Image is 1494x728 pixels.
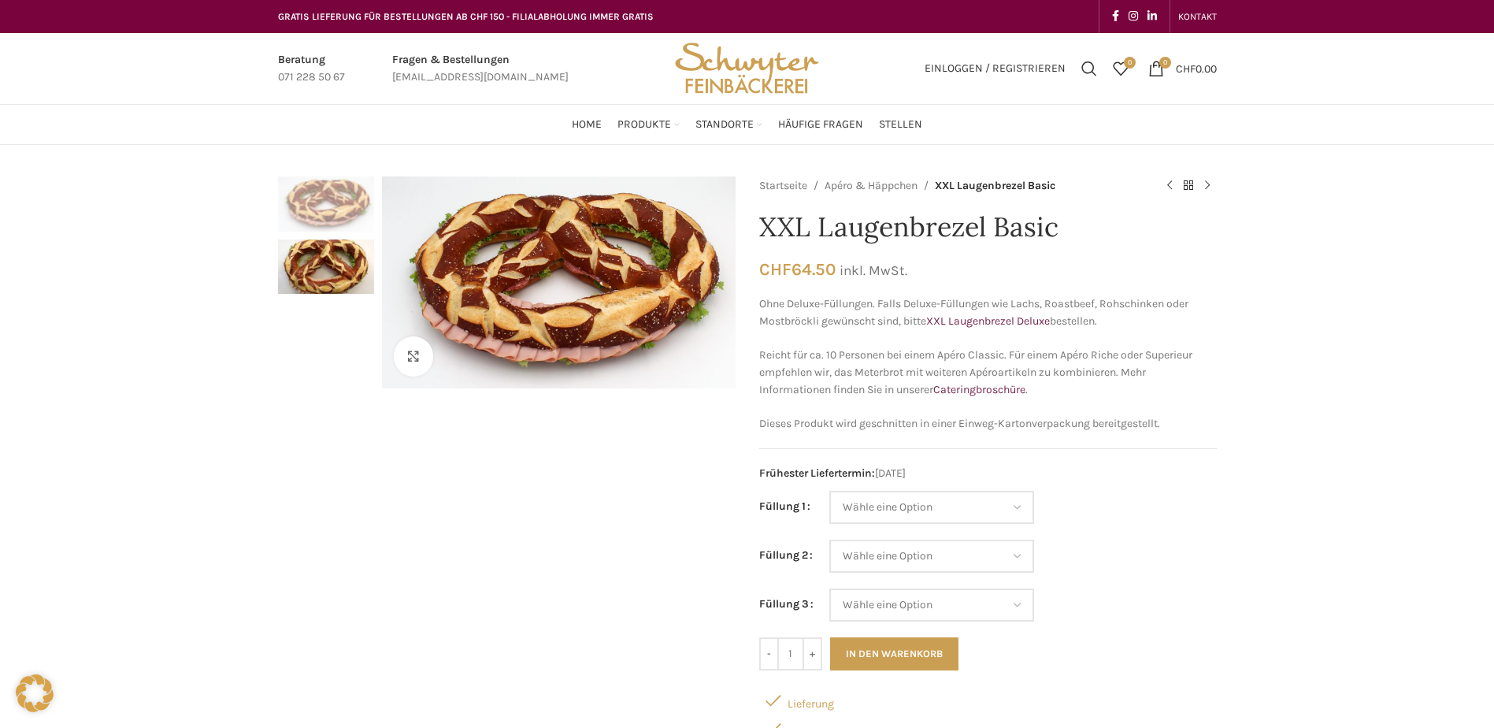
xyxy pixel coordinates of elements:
[572,109,602,140] a: Home
[759,177,807,195] a: Startseite
[617,109,680,140] a: Produkte
[879,109,922,140] a: Stellen
[759,211,1217,243] h1: XXL Laugenbrezel Basic
[1170,1,1225,32] div: Secondary navigation
[278,240,374,295] img: XXL Laugenbrezel Basic – Bild 2
[840,262,907,278] small: inkl. MwSt.
[933,383,1025,396] a: Cateringbroschüre
[1105,53,1136,84] a: 0
[759,498,810,515] label: Füllung 1
[759,637,779,670] input: -
[759,466,875,480] span: Frühester Liefertermin:
[759,596,814,613] label: Füllung 3
[572,117,602,132] span: Home
[1143,6,1162,28] a: Linkedin social link
[392,51,569,87] a: Infobox link
[759,347,1217,399] p: Reicht für ca. 10 Personen bei einem Apéro Classic. Für einem Apéro Riche oder Superieur empfehle...
[1198,176,1217,195] a: Next product
[759,259,836,279] bdi: 64.50
[778,117,863,132] span: Häufige Fragen
[669,33,824,104] img: Bäckerei Schwyter
[1176,61,1196,75] span: CHF
[759,259,791,279] span: CHF
[1124,57,1136,69] span: 0
[778,109,863,140] a: Häufige Fragen
[695,117,754,132] span: Standorte
[925,63,1066,74] span: Einloggen / Registrieren
[278,51,345,87] a: Infobox link
[1124,6,1143,28] a: Instagram social link
[278,11,654,22] span: GRATIS LIEFERUNG FÜR BESTELLUNGEN AB CHF 150 - FILIALABHOLUNG IMMER GRATIS
[1160,176,1179,195] a: Previous product
[803,637,822,670] input: +
[759,686,1217,715] div: Lieferung
[617,117,671,132] span: Produkte
[825,177,918,195] a: Apéro & Häppchen
[1159,57,1171,69] span: 0
[1178,1,1217,32] a: KONTAKT
[759,176,1144,195] nav: Breadcrumb
[1176,61,1217,75] bdi: 0.00
[779,637,803,670] input: Produktmenge
[935,177,1055,195] span: XXL Laugenbrezel Basic
[270,109,1225,140] div: Main navigation
[759,415,1217,433] p: Dieses Produkt wird geschnitten in einer Einweg-Kartonverpackung bereitgestellt.
[917,53,1073,84] a: Einloggen / Registrieren
[1178,11,1217,22] span: KONTAKT
[759,295,1217,331] p: Ohne Deluxe-Füllungen. Falls Deluxe-Füllungen wie Lachs, Roastbeef, Rohschinken oder Mostbröckli ...
[1073,53,1105,84] a: Suchen
[669,61,824,74] a: Site logo
[759,547,813,564] label: Füllung 2
[1140,53,1225,84] a: 0 CHF0.00
[759,465,1217,482] span: [DATE]
[695,109,762,140] a: Standorte
[926,314,1050,328] a: XXL Laugenbrezel Deluxe
[879,117,922,132] span: Stellen
[1105,53,1136,84] div: Meine Wunschliste
[830,637,958,670] button: In den Warenkorb
[1107,6,1124,28] a: Facebook social link
[278,176,374,232] img: XXL Laugenbrezel Basic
